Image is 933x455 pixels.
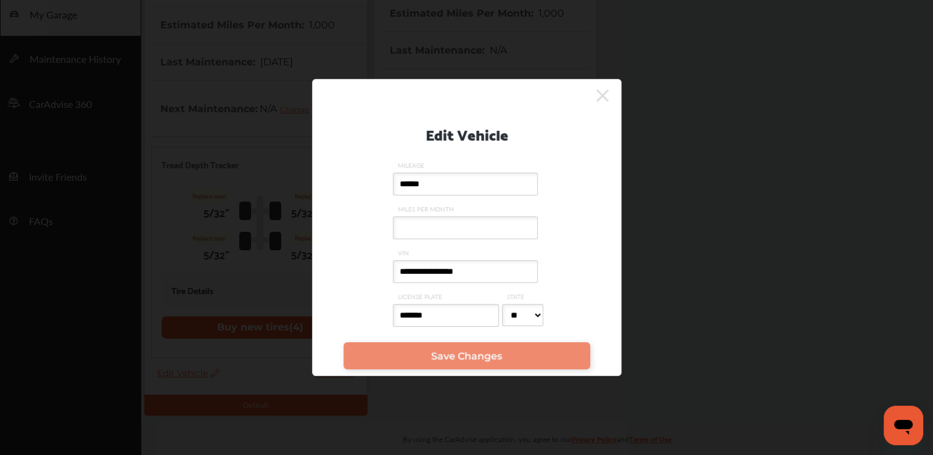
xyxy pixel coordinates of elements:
[393,205,541,213] span: MILES PER MONTH
[502,292,546,301] span: STATE
[393,248,541,257] span: VIN
[393,173,538,195] input: MILEAGE
[393,161,541,170] span: MILEAGE
[393,292,502,301] span: LICENSE PLATE
[884,406,923,445] iframe: Button to launch messaging window
[393,216,538,239] input: MILES PER MONTH
[502,304,543,326] select: STATE
[431,350,502,362] span: Save Changes
[343,342,590,369] a: Save Changes
[393,260,538,283] input: VIN
[425,121,508,146] p: Edit Vehicle
[393,304,499,327] input: LICENSE PLATE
